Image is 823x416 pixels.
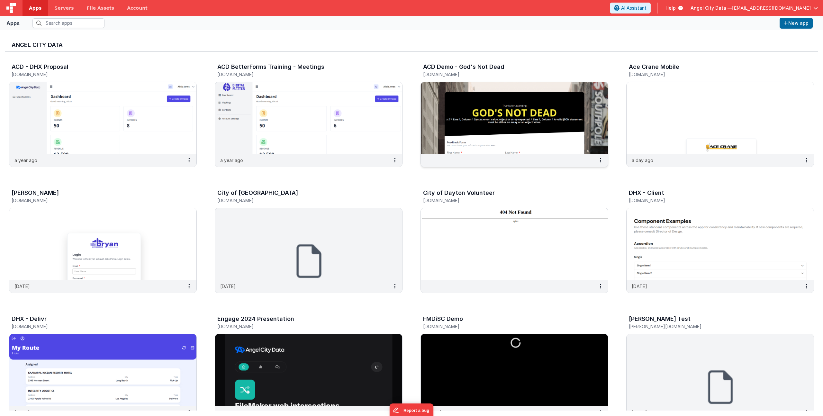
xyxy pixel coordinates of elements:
[87,5,114,11] span: File Assets
[29,5,41,11] span: Apps
[32,18,104,28] input: Search apps
[780,18,813,29] button: New app
[12,72,181,77] h5: [DOMAIN_NAME]
[423,324,592,329] h5: [DOMAIN_NAME]
[220,283,236,290] p: [DATE]
[691,5,818,11] button: Angel City Data — [EMAIL_ADDRESS][DOMAIN_NAME]
[732,5,811,11] span: [EMAIL_ADDRESS][DOMAIN_NAME]
[12,42,811,48] h3: Angel City Data
[14,283,30,290] p: [DATE]
[426,409,441,416] p: [DATE]
[629,198,798,203] h5: [DOMAIN_NAME]
[665,5,676,11] span: Help
[14,409,30,416] p: [DATE]
[423,316,463,322] h3: FMDiSC Demo
[12,198,181,203] h5: [DOMAIN_NAME]
[220,409,243,416] p: a year ago
[629,72,798,77] h5: [DOMAIN_NAME]
[632,409,647,416] p: [DATE]
[6,19,20,27] div: Apps
[12,190,59,196] h3: [PERSON_NAME]
[629,190,664,196] h3: DHX - Client
[632,157,653,164] p: a day ago
[14,157,37,164] p: a year ago
[629,64,679,70] h3: Ace Crane Mobile
[217,198,386,203] h5: [DOMAIN_NAME]
[12,64,68,70] h3: ACD - DHX Proposal
[217,190,298,196] h3: City of [GEOGRAPHIC_DATA]
[217,324,386,329] h5: [DOMAIN_NAME]
[621,5,647,11] span: AI Assistant
[610,3,651,14] button: AI Assistant
[629,316,691,322] h3: [PERSON_NAME] Test
[632,283,647,290] p: [DATE]
[691,5,732,11] span: Angel City Data —
[54,5,74,11] span: Servers
[12,324,181,329] h5: [DOMAIN_NAME]
[629,324,798,329] h5: [PERSON_NAME][DOMAIN_NAME]
[12,316,47,322] h3: DHX - Delivr
[220,157,243,164] p: a year ago
[217,316,294,322] h3: Engage 2024 Presentation
[423,64,504,70] h3: ACD Demo - God's Not Dead
[423,72,592,77] h5: [DOMAIN_NAME]
[423,198,592,203] h5: [DOMAIN_NAME]
[423,190,495,196] h3: City of Dayton Volunteer
[217,64,324,70] h3: ACD BetterForms Training - Meetings
[217,72,386,77] h5: [DOMAIN_NAME]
